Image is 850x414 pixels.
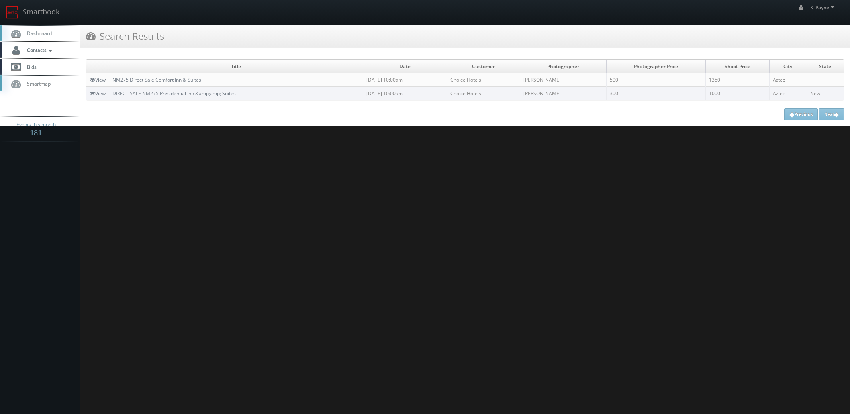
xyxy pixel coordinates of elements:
td: City [770,60,807,73]
a: DIRECT SALE NM275 Presidential Inn &amp;amp; Suites [112,90,236,97]
a: NM275 Direct Sale Comfort Inn & Suites [112,77,201,83]
td: 1000 [706,87,770,100]
td: Shoot Price [706,60,770,73]
td: Choice Hotels [447,87,520,100]
span: Dashboard [23,30,52,37]
td: 1350 [706,73,770,87]
span: Bids [23,63,37,70]
td: Title [109,60,363,73]
a: View [90,77,106,83]
span: Events this month [16,121,56,129]
td: [PERSON_NAME] [520,87,606,100]
td: Customer [447,60,520,73]
td: Choice Hotels [447,73,520,87]
td: [PERSON_NAME] [520,73,606,87]
td: [DATE] 10:00am [363,73,447,87]
a: View [90,90,106,97]
td: State [807,60,844,73]
td: 500 [606,73,706,87]
td: Photographer Price [606,60,706,73]
td: Date [363,60,447,73]
span: K_Payne [810,4,836,11]
td: Aztec [770,73,807,87]
td: 300 [606,87,706,100]
td: [DATE] 10:00am [363,87,447,100]
span: Smartmap [23,80,51,87]
strong: 181 [30,128,42,137]
td: Photographer [520,60,606,73]
td: Aztec [770,87,807,100]
img: smartbook-logo.png [6,6,19,19]
span: Contacts [23,47,54,53]
h3: Search Results [86,29,164,43]
td: New [807,87,844,100]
